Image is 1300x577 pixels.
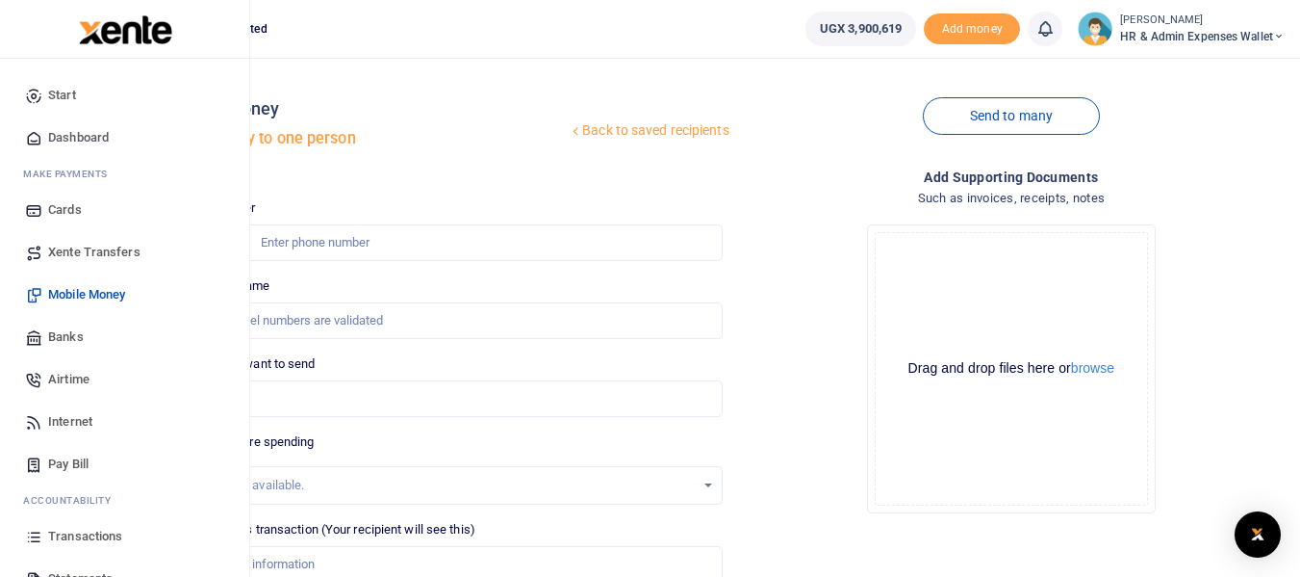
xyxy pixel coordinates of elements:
[48,86,76,105] span: Start
[190,476,694,495] div: No options available.
[15,189,234,231] a: Cards
[79,15,172,44] img: logo-large
[738,188,1285,209] h4: Such as invoices, receipts, notes
[77,21,172,36] a: logo-small logo-large logo-large
[738,167,1285,188] h4: Add supporting Documents
[175,224,722,261] input: Enter phone number
[48,285,125,304] span: Mobile Money
[924,20,1020,35] a: Add money
[15,231,234,274] a: Xente Transfers
[867,224,1156,513] div: File Uploader
[1120,13,1285,29] small: [PERSON_NAME]
[48,128,109,147] span: Dashboard
[1078,12,1112,46] img: profile-user
[33,167,108,181] span: ake Payments
[48,412,92,432] span: Internet
[175,302,722,339] input: MTN & Airtel numbers are validated
[167,98,568,119] h4: Mobile money
[15,485,234,515] li: Ac
[15,358,234,401] a: Airtime
[48,200,82,220] span: Cards
[568,114,730,148] a: Back to saved recipients
[48,370,89,389] span: Airtime
[1071,361,1114,375] button: browse
[167,129,568,148] h5: Send money to one person
[1120,28,1285,45] span: HR & Admin Expenses Wallet
[15,117,234,159] a: Dashboard
[923,97,1100,135] a: Send to many
[175,380,722,417] input: UGX
[48,455,89,474] span: Pay Bill
[15,443,234,485] a: Pay Bill
[924,13,1020,45] li: Toup your wallet
[38,493,111,508] span: countability
[48,243,140,262] span: Xente Transfers
[48,527,122,546] span: Transactions
[15,274,234,316] a: Mobile Money
[175,520,475,539] label: Memo for this transaction (Your recipient will see this)
[48,328,84,347] span: Banks
[876,359,1147,378] div: Drag and drop files here or
[15,316,234,358] a: Banks
[798,12,924,46] li: Wallet ballance
[924,13,1020,45] span: Add money
[15,401,234,443] a: Internet
[15,515,234,558] a: Transactions
[1235,511,1281,558] div: Open Intercom Messenger
[15,74,234,117] a: Start
[1078,12,1285,46] a: profile-user [PERSON_NAME] HR & Admin Expenses Wallet
[15,159,234,189] li: M
[805,12,916,46] a: UGX 3,900,619
[820,19,902,39] span: UGX 3,900,619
